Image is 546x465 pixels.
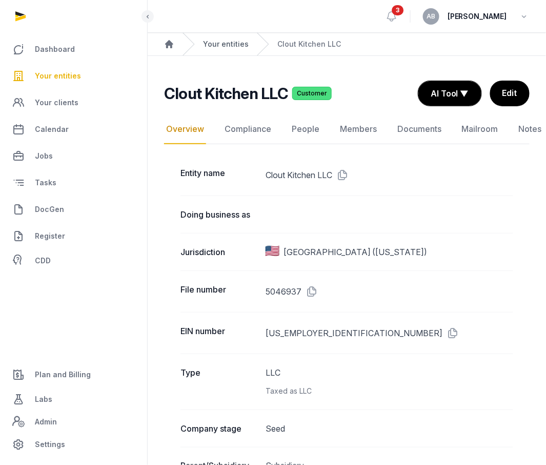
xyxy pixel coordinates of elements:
[423,8,439,25] button: AB
[266,422,513,435] dd: Seed
[35,203,64,216] span: DocGen
[8,432,139,457] a: Settings
[277,39,341,49] a: Clout Kitchen LLC
[8,412,139,432] a: Admin
[35,96,78,109] span: Your clients
[35,43,75,55] span: Dashboard
[266,325,513,341] dd: [US_EMPLOYER_IDENTIFICATION_NUMBER]
[448,10,507,23] span: [PERSON_NAME]
[8,64,139,88] a: Your entities
[8,90,139,115] a: Your clients
[517,114,544,144] a: Notes
[8,37,139,62] a: Dashboard
[203,39,249,49] a: Your entities
[490,81,530,106] a: Edit
[35,438,65,451] span: Settings
[35,416,57,428] span: Admin
[35,123,69,135] span: Calendar
[164,114,530,144] nav: Tabs
[338,114,379,144] a: Members
[8,362,139,387] a: Plan and Billing
[266,366,513,397] dd: LLC
[392,5,404,15] span: 3
[8,117,139,142] a: Calendar
[290,114,321,144] a: People
[180,366,257,397] dt: Type
[266,167,513,183] dd: Clout Kitchen LLC
[223,114,273,144] a: Compliance
[180,167,257,183] dt: Entity name
[8,224,139,248] a: Register
[8,387,139,412] a: Labs
[8,197,139,222] a: DocGen
[164,84,288,103] h2: Clout Kitchen LLC
[292,87,332,100] span: Customer
[180,422,257,435] dt: Company stage
[427,13,436,20] span: AB
[180,246,257,258] dt: Jurisdiction
[180,283,257,300] dt: File number
[284,246,428,258] span: [GEOGRAPHIC_DATA] ([US_STATE])
[266,385,513,397] div: Taxed as LLC
[395,114,443,144] a: Documents
[35,255,51,267] span: CDD
[460,114,500,144] a: Mailroom
[8,144,139,168] a: Jobs
[8,170,139,195] a: Tasks
[35,369,91,381] span: Plan and Billing
[35,177,56,189] span: Tasks
[8,250,139,271] a: CDD
[180,208,257,221] dt: Doing business as
[180,325,257,341] dt: EIN number
[418,81,481,106] button: AI Tool ▼
[35,230,65,242] span: Register
[164,114,206,144] a: Overview
[266,283,513,300] dd: 5046937
[35,393,52,405] span: Labs
[148,33,546,56] nav: Breadcrumb
[35,150,53,162] span: Jobs
[35,70,81,82] span: Your entities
